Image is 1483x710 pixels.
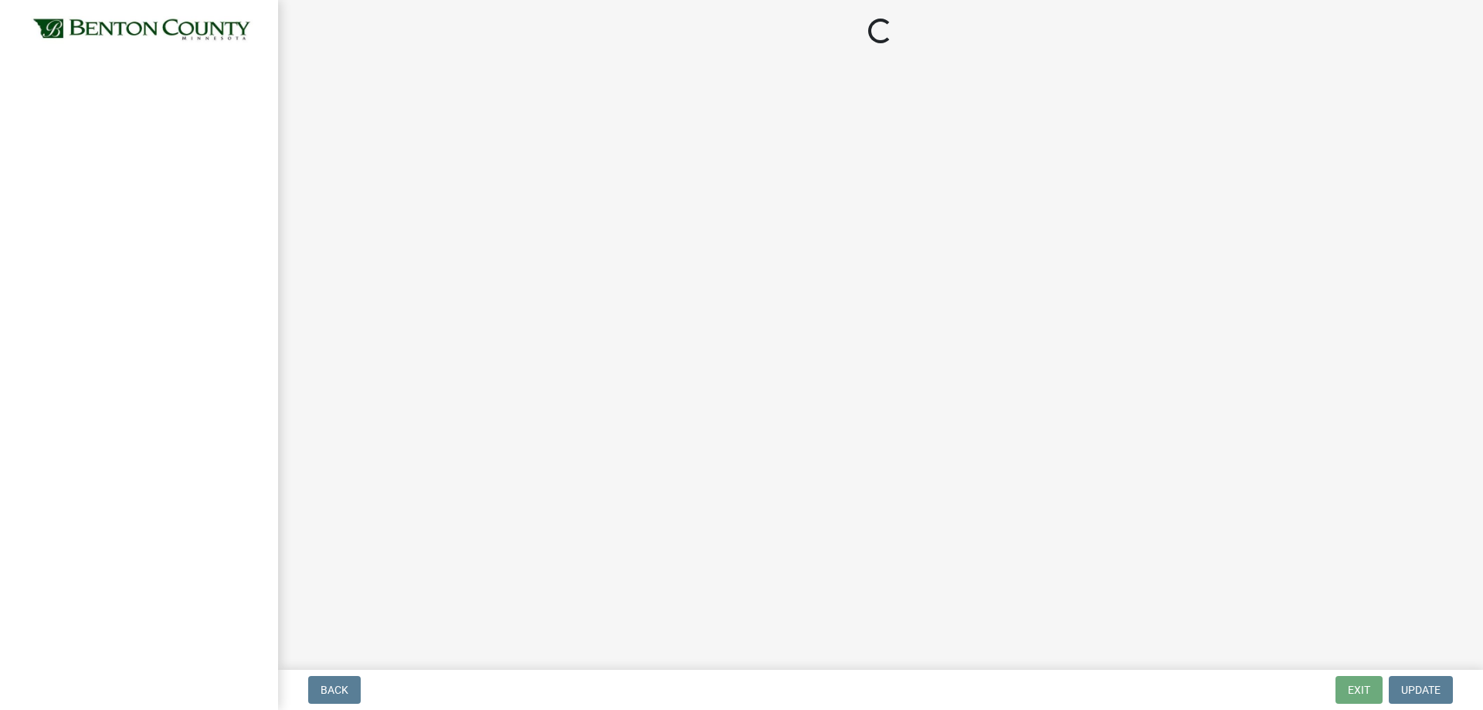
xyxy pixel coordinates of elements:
[1401,684,1441,696] span: Update
[1335,676,1383,704] button: Exit
[1389,676,1453,704] button: Update
[321,684,348,696] span: Back
[31,16,253,44] img: Benton County, Minnesota
[308,676,361,704] button: Back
